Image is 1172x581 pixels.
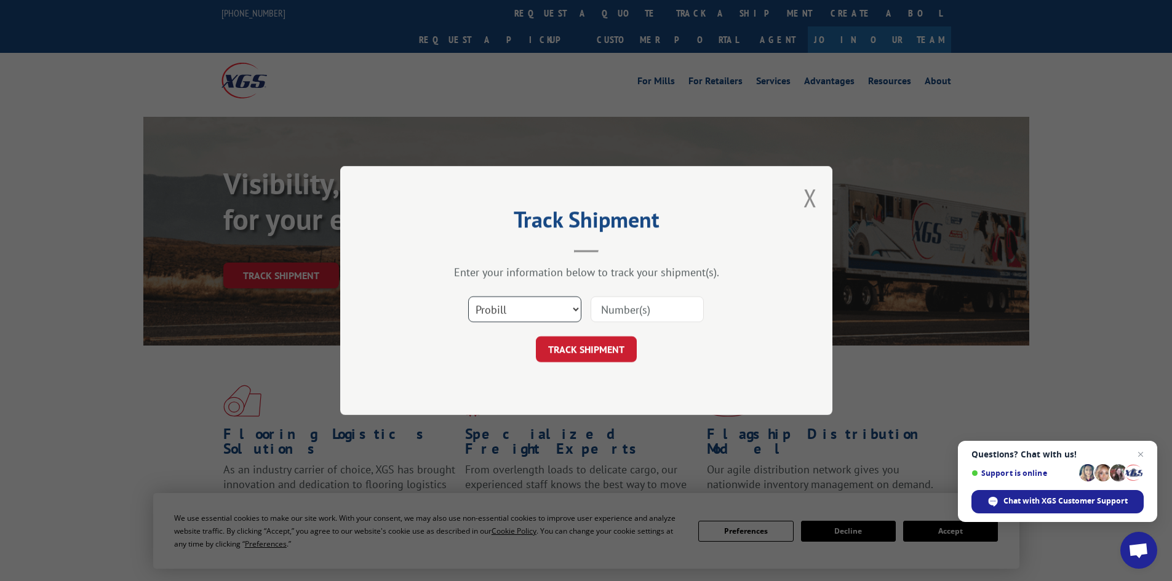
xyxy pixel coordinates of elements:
[591,296,704,322] input: Number(s)
[402,265,771,279] div: Enter your information below to track your shipment(s).
[1133,447,1148,462] span: Close chat
[971,468,1075,478] span: Support is online
[803,181,817,214] button: Close modal
[1003,496,1128,507] span: Chat with XGS Customer Support
[1120,532,1157,569] div: Open chat
[971,449,1144,459] span: Questions? Chat with us!
[536,336,637,362] button: TRACK SHIPMENT
[402,211,771,234] h2: Track Shipment
[971,490,1144,513] div: Chat with XGS Customer Support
